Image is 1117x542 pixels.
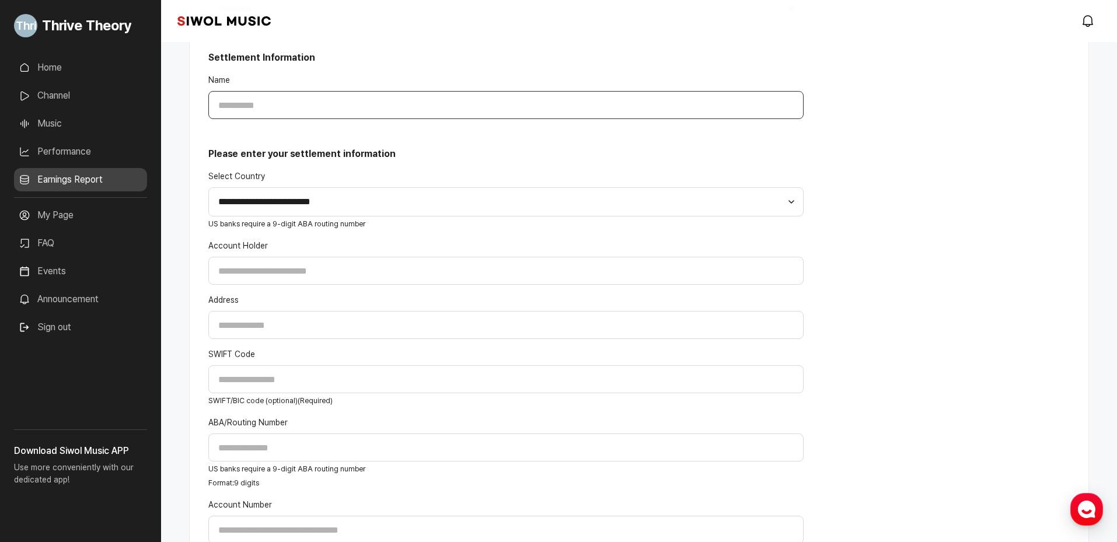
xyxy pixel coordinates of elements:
[14,444,147,458] h3: Download Siwol Music APP
[208,74,804,86] label: Name
[208,91,804,119] input: Name
[14,458,147,495] p: Use more conveniently with our dedicated app!
[208,499,804,511] label: Account Number
[14,56,147,79] a: Home
[208,187,804,216] select: Select Bank Country
[208,365,804,393] input: SWIFT Code
[30,387,50,397] span: Home
[208,294,804,306] label: Address
[14,9,147,42] a: Go to My Profile
[14,316,76,339] button: Sign out
[208,348,804,361] label: SWIFT Code
[208,396,333,405] small: SWIFT/BIC code (optional) (Required)
[14,168,147,191] a: Earnings Report
[14,112,147,135] a: Music
[42,15,131,36] span: Thrive Theory
[77,370,151,399] a: Messages
[14,204,147,227] a: My Page
[14,84,147,107] a: Channel
[208,417,804,429] label: ABA/Routing Number
[208,311,804,339] input: Address
[97,388,131,397] span: Messages
[14,288,147,311] a: Announcement
[208,219,365,228] small: US banks require a 9-digit ABA routing number
[14,140,147,163] a: Performance
[208,51,804,65] h3: Settlement Information
[1077,9,1101,33] a: modal.notifications
[4,370,77,399] a: Home
[173,387,201,397] span: Settings
[208,240,804,252] label: Account Holder
[208,464,365,487] small: US banks require a 9-digit ABA routing number Format: 9 digits
[208,433,804,461] input: ABA/Routing Number
[14,260,147,283] a: Events
[14,232,147,255] a: FAQ
[208,257,804,285] input: Account Holder
[208,170,804,183] label: Select Country
[208,147,804,161] h3: Please enter your settlement information
[151,370,224,399] a: Settings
